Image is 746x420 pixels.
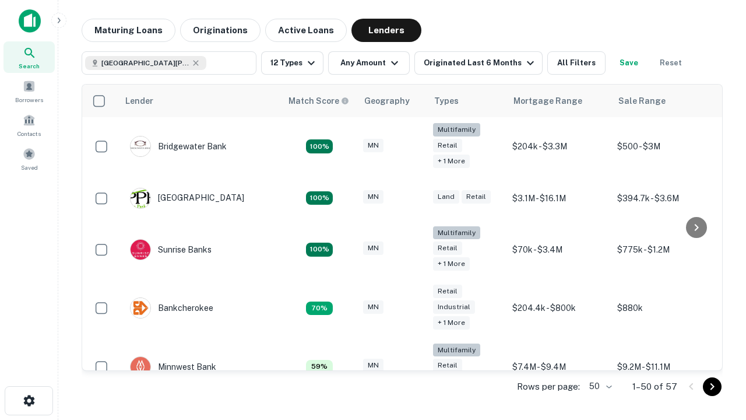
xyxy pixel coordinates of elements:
div: Retail [433,139,462,152]
td: $7.4M - $9.4M [506,338,611,397]
td: $9.2M - $11.1M [611,338,716,397]
div: Sale Range [618,94,666,108]
div: Multifamily [433,226,480,240]
div: Retail [433,359,462,372]
div: Land [433,190,459,204]
div: [GEOGRAPHIC_DATA] [130,188,244,209]
img: picture [131,298,150,318]
div: Bridgewater Bank [130,136,227,157]
div: Multifamily [433,123,480,136]
p: Rows per page: [517,380,580,394]
span: Contacts [17,129,41,138]
th: Sale Range [611,85,716,117]
button: Any Amount [328,51,410,75]
td: $880k [611,279,716,338]
div: Bankcherokee [130,297,213,318]
th: Lender [118,85,281,117]
div: Industrial [433,300,475,314]
div: Minnwest Bank [130,356,216,377]
a: Contacts [3,109,55,141]
a: Borrowers [3,75,55,107]
div: Multifamily [433,344,480,357]
div: Matching Properties: 10, hasApolloMatch: undefined [306,191,333,205]
img: picture [131,188,150,208]
div: Retail [462,190,491,204]
a: Saved [3,143,55,174]
button: Maturing Loans [82,19,175,42]
div: Retail [433,242,462,255]
div: MN [363,242,383,255]
td: $500 - $3M [611,117,716,176]
div: Matching Properties: 6, hasApolloMatch: undefined [306,360,333,374]
button: All Filters [547,51,606,75]
div: MN [363,359,383,372]
p: 1–50 of 57 [632,380,677,394]
div: MN [363,300,383,314]
button: Originations [180,19,261,42]
img: picture [131,136,150,156]
th: Geography [357,85,427,117]
td: $775k - $1.2M [611,220,716,279]
div: Matching Properties: 7, hasApolloMatch: undefined [306,302,333,316]
span: Saved [21,163,38,172]
span: Search [19,61,40,71]
button: Reset [652,51,689,75]
div: Capitalize uses an advanced AI algorithm to match your search with the best lender. The match sco... [288,94,349,107]
th: Types [427,85,506,117]
img: picture [131,240,150,260]
th: Capitalize uses an advanced AI algorithm to match your search with the best lender. The match sco... [281,85,357,117]
img: picture [131,357,150,377]
td: $204.4k - $800k [506,279,611,338]
div: + 1 more [433,155,470,168]
div: MN [363,139,383,152]
td: $394.7k - $3.6M [611,176,716,220]
div: Matching Properties: 15, hasApolloMatch: undefined [306,243,333,257]
div: + 1 more [433,257,470,271]
div: + 1 more [433,316,470,330]
button: Save your search to get updates of matches that match your search criteria. [610,51,648,75]
div: Matching Properties: 18, hasApolloMatch: undefined [306,139,333,153]
div: MN [363,190,383,204]
td: $70k - $3.4M [506,220,611,279]
iframe: Chat Widget [688,289,746,345]
th: Mortgage Range [506,85,611,117]
div: Types [434,94,459,108]
button: Go to next page [703,377,722,396]
div: Geography [364,94,410,108]
div: Mortgage Range [513,94,582,108]
span: Borrowers [15,95,43,104]
button: Originated Last 6 Months [414,51,543,75]
a: Search [3,41,55,73]
h6: Match Score [288,94,347,107]
button: 12 Types [261,51,323,75]
img: capitalize-icon.png [19,9,41,33]
div: 50 [585,378,614,395]
div: Sunrise Banks [130,239,212,260]
button: Lenders [351,19,421,42]
span: [GEOGRAPHIC_DATA][PERSON_NAME], [GEOGRAPHIC_DATA], [GEOGRAPHIC_DATA] [101,58,189,68]
td: $3.1M - $16.1M [506,176,611,220]
div: Retail [433,285,462,298]
button: Active Loans [265,19,347,42]
td: $204k - $3.3M [506,117,611,176]
div: Originated Last 6 Months [424,56,537,70]
div: Lender [125,94,153,108]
